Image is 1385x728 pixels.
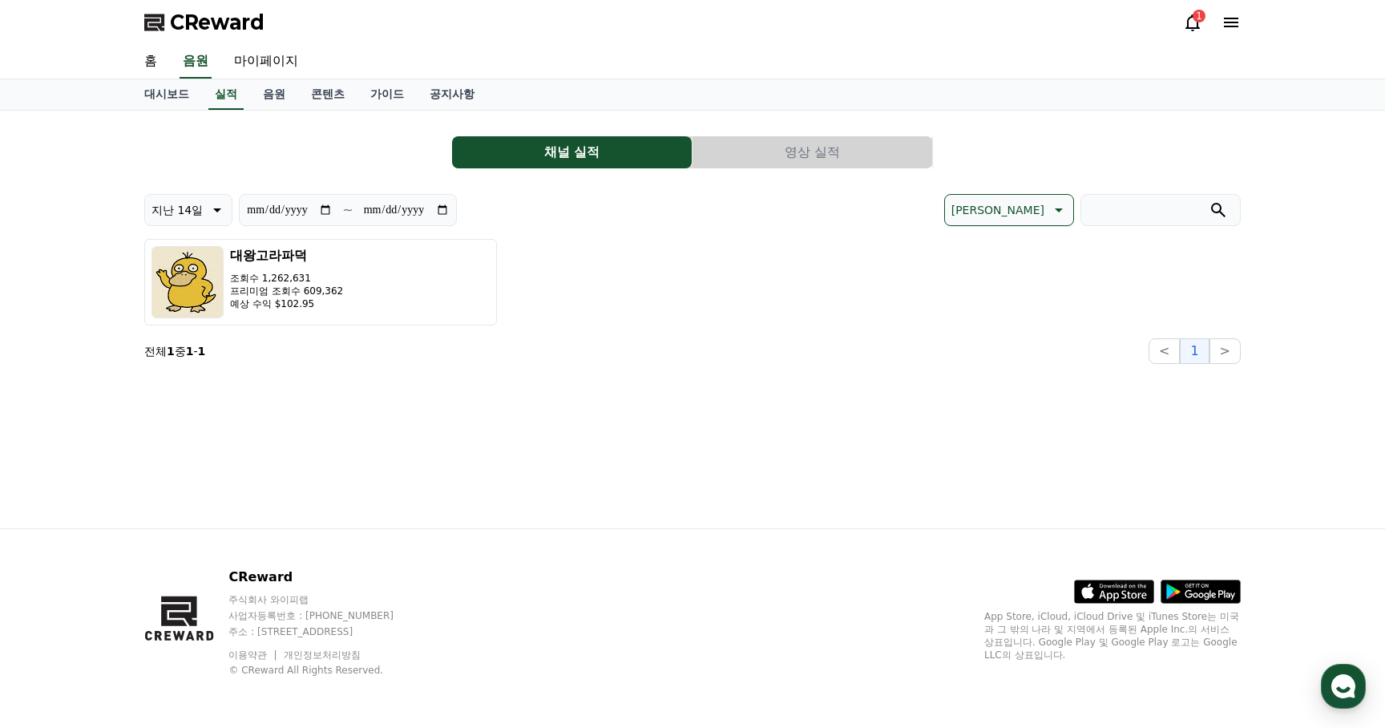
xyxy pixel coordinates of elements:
a: 음원 [180,45,212,79]
p: 프리미엄 조회수 609,362 [230,285,343,297]
a: 1 [1183,13,1202,32]
a: 영상 실적 [692,136,933,168]
button: > [1209,338,1241,364]
button: 채널 실적 [452,136,692,168]
p: 예상 수익 $102.95 [230,297,343,310]
span: CReward [170,10,264,35]
a: 개인정보처리방침 [284,649,361,661]
p: 사업자등록번호 : [PHONE_NUMBER] [228,609,424,622]
strong: 1 [186,345,194,358]
button: 지난 14일 [144,194,232,226]
p: [PERSON_NAME] [951,199,1044,221]
a: 콘텐츠 [298,79,357,110]
p: 조회수 1,262,631 [230,272,343,285]
a: 가이드 [357,79,417,110]
p: 지난 14일 [151,199,203,221]
p: © CReward All Rights Reserved. [228,664,424,677]
a: 음원 [250,79,298,110]
a: 이용약관 [228,649,279,661]
p: 주식회사 와이피랩 [228,593,424,606]
h3: 대왕고라파덕 [230,246,343,265]
p: 주소 : [STREET_ADDRESS] [228,625,424,638]
a: 마이페이지 [221,45,311,79]
button: 영상 실적 [692,136,932,168]
strong: 1 [167,345,175,358]
button: 1 [1180,338,1209,364]
strong: 1 [198,345,206,358]
a: CReward [144,10,264,35]
a: 대시보드 [131,79,202,110]
img: 대왕고라파덕 [151,246,224,318]
a: 홈 [131,45,170,79]
p: ~ [342,200,353,220]
p: App Store, iCloud, iCloud Drive 및 iTunes Store는 미국과 그 밖의 나라 및 지역에서 등록된 Apple Inc.의 서비스 상표입니다. Goo... [984,610,1241,661]
button: [PERSON_NAME] [944,194,1074,226]
div: 1 [1193,10,1205,22]
a: 공지사항 [417,79,487,110]
a: 실적 [208,79,244,110]
button: < [1149,338,1180,364]
p: CReward [228,568,424,587]
p: 전체 중 - [144,343,205,359]
button: 대왕고라파덕 조회수 1,262,631 프리미엄 조회수 609,362 예상 수익 $102.95 [144,239,497,326]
